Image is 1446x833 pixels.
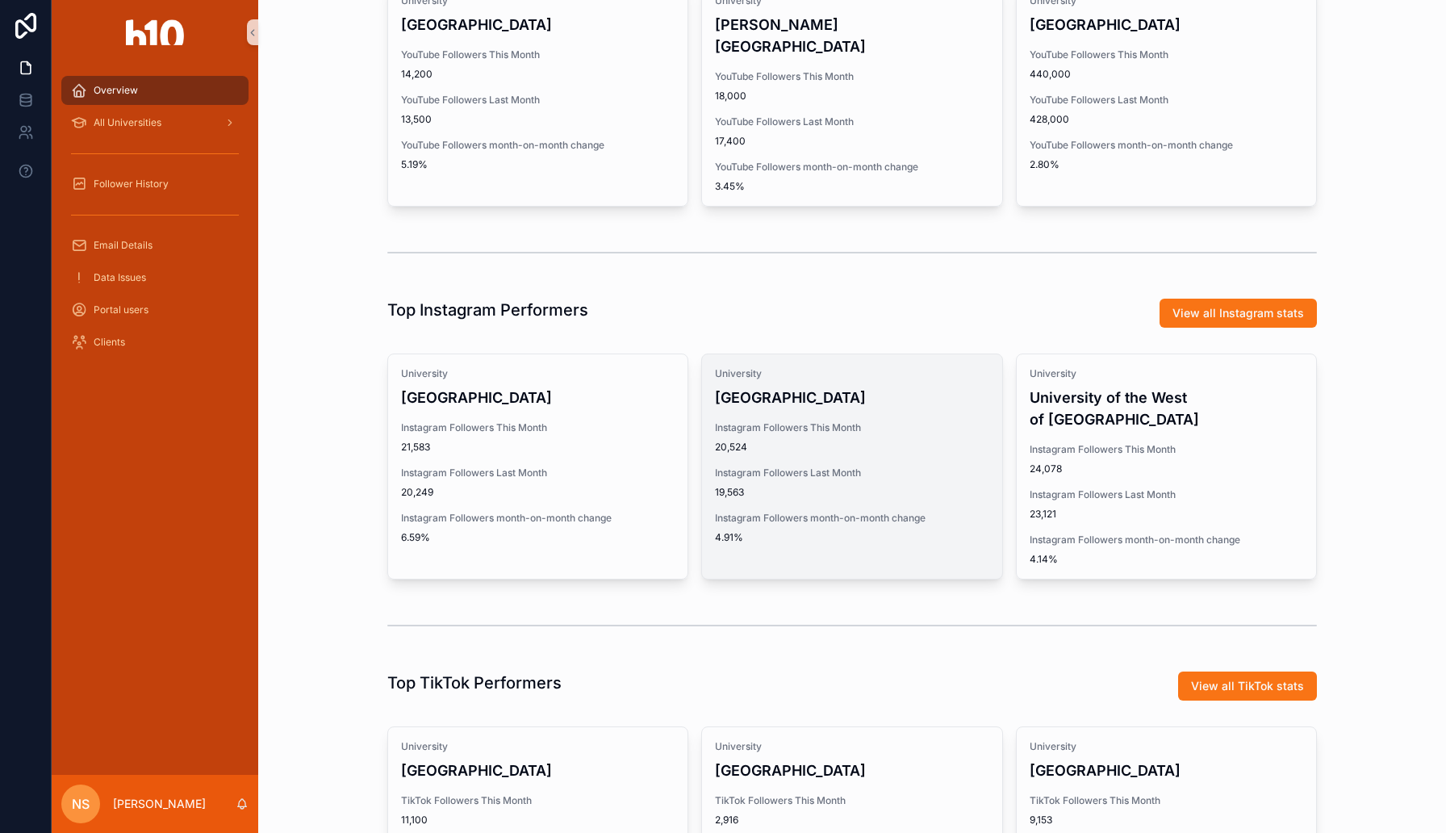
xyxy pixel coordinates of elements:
span: Overview [94,84,138,97]
span: 11,100 [401,814,675,827]
span: 14,200 [401,68,675,81]
h1: Top TikTok Performers [387,672,562,694]
h1: Top Instagram Performers [387,299,588,321]
span: 3.45% [715,180,988,193]
h4: [GEOGRAPHIC_DATA] [1030,760,1303,781]
span: YouTube Followers Last Month [1030,94,1303,107]
span: YouTube Followers month-on-month change [1030,139,1303,152]
span: Instagram Followers month-on-month change [401,512,675,525]
span: University [401,367,675,380]
span: Clients [94,336,125,349]
span: TikTok Followers This Month [715,794,988,807]
img: App logo [126,19,184,45]
h4: [GEOGRAPHIC_DATA] [715,387,988,408]
span: YouTube Followers month-on-month change [401,139,675,152]
span: 428,000 [1030,113,1303,126]
button: View all TikTok stats [1178,672,1317,701]
span: University [1030,367,1303,380]
span: 6.59% [401,531,675,544]
span: Portal users [94,303,148,316]
span: YouTube Followers This Month [715,70,988,83]
span: TikTok Followers This Month [1030,794,1303,807]
h4: [GEOGRAPHIC_DATA] [1030,14,1303,36]
h4: [GEOGRAPHIC_DATA] [401,14,675,36]
span: 17,400 [715,135,988,148]
span: YouTube Followers This Month [1030,48,1303,61]
span: YouTube Followers Last Month [715,115,988,128]
span: 5.19% [401,158,675,171]
h4: University of the West of [GEOGRAPHIC_DATA] [1030,387,1303,430]
span: Instagram Followers Last Month [715,467,988,479]
span: 23,121 [1030,508,1303,521]
span: 4.14% [1030,553,1303,566]
h4: [GEOGRAPHIC_DATA] [715,760,988,781]
span: Instagram Followers Last Month [1030,488,1303,501]
a: UniversityUniversity of the West of [GEOGRAPHIC_DATA]Instagram Followers This Month24,078Instagra... [1016,354,1317,580]
span: Instagram Followers This Month [401,421,675,434]
span: Instagram Followers This Month [715,421,988,434]
span: Instagram Followers month-on-month change [715,512,988,525]
span: 19,563 [715,486,988,499]
span: All Universities [94,116,161,129]
span: University [715,740,988,753]
span: 4.91% [715,531,988,544]
span: 21,583 [401,441,675,454]
span: YouTube Followers month-on-month change [715,161,988,174]
a: Data Issues [61,263,249,292]
a: Follower History [61,170,249,199]
span: Email Details [94,239,153,252]
span: University [401,740,675,753]
span: 9,153 [1030,814,1303,827]
span: Follower History [94,178,169,190]
span: 20,524 [715,441,988,454]
span: View all Instagram stats [1172,305,1304,321]
a: University[GEOGRAPHIC_DATA]Instagram Followers This Month21,583Instagram Followers Last Month20,2... [387,354,688,580]
p: [PERSON_NAME] [113,796,206,812]
span: Instagram Followers Last Month [401,467,675,479]
span: Instagram Followers month-on-month change [1030,534,1303,546]
a: University[GEOGRAPHIC_DATA]Instagram Followers This Month20,524Instagram Followers Last Month19,5... [701,354,1002,580]
h4: [PERSON_NAME][GEOGRAPHIC_DATA] [715,14,988,57]
a: Portal users [61,295,249,324]
a: Clients [61,328,249,357]
span: 440,000 [1030,68,1303,81]
span: Data Issues [94,271,146,284]
span: 24,078 [1030,463,1303,475]
span: University [1030,740,1303,753]
a: Overview [61,76,249,105]
h4: [GEOGRAPHIC_DATA] [401,387,675,408]
div: scrollable content [52,65,258,378]
span: 18,000 [715,90,988,103]
span: 20,249 [401,486,675,499]
span: Instagram Followers This Month [1030,443,1303,456]
a: Email Details [61,231,249,260]
span: YouTube Followers Last Month [401,94,675,107]
span: NS [72,794,90,814]
span: 2.80% [1030,158,1303,171]
span: 2,916 [715,814,988,827]
span: 13,500 [401,113,675,126]
span: TikTok Followers This Month [401,794,675,807]
button: View all Instagram stats [1160,299,1317,328]
span: University [715,367,988,380]
span: View all TikTok stats [1191,678,1304,694]
h4: [GEOGRAPHIC_DATA] [401,760,675,781]
a: All Universities [61,108,249,137]
span: YouTube Followers This Month [401,48,675,61]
